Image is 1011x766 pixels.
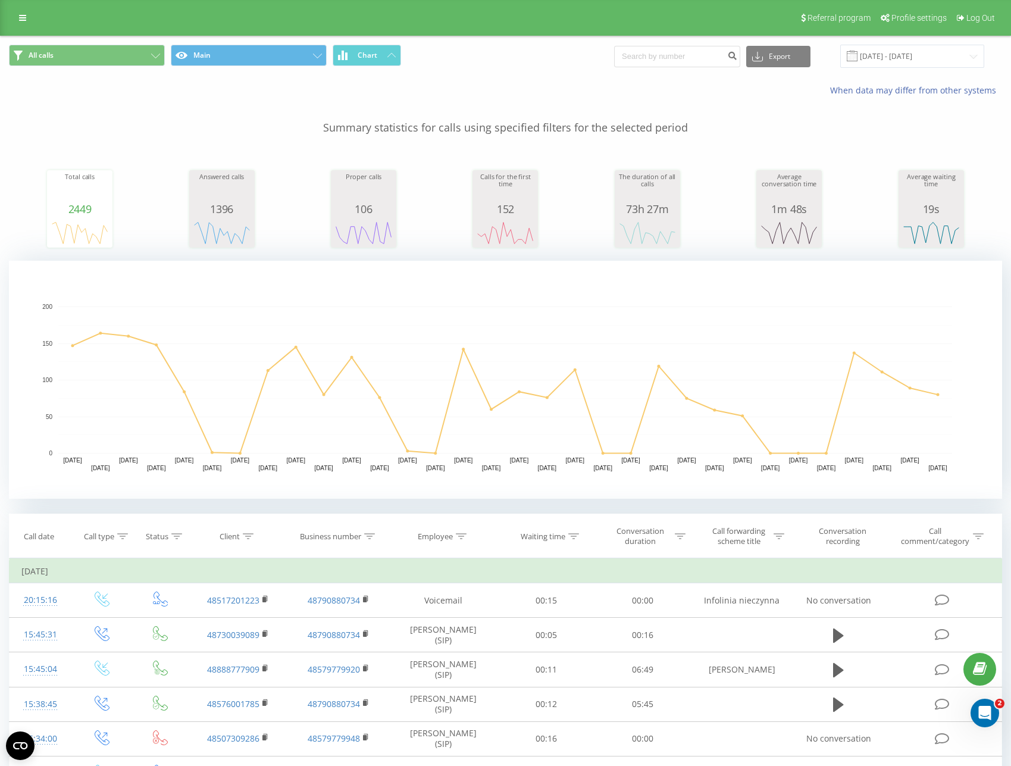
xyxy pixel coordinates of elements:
a: When data may differ from other systems [830,85,1002,96]
div: Answered calls [192,173,252,203]
td: 00:16 [594,618,691,652]
text: [DATE] [175,457,194,464]
div: 15:38:45 [21,693,60,716]
button: Chart [333,45,401,66]
td: [PERSON_NAME] (SIP) [389,687,497,721]
div: 1m 48s [759,203,819,215]
td: 00:16 [497,721,594,756]
div: Call date [24,531,54,542]
td: [DATE] [10,559,1002,583]
text: [DATE] [231,457,250,464]
td: 00:12 [497,687,594,721]
text: [DATE] [426,465,445,471]
div: Status [146,531,168,542]
text: 200 [42,304,52,310]
a: 48790880734 [308,595,360,606]
a: 48888777909 [207,664,259,675]
a: 48507309286 [207,733,259,744]
td: Infolinia nieczynna [691,583,792,618]
div: Call forwarding scheme title [707,526,771,546]
text: [DATE] [621,457,640,464]
text: [DATE] [789,457,808,464]
div: Total calls [50,173,109,203]
div: Proper calls [334,173,393,203]
svg: A chart. [618,215,677,251]
text: [DATE] [761,465,780,471]
span: No conversation [806,733,871,744]
text: [DATE] [398,457,417,464]
text: 50 [46,414,53,420]
span: Profile settings [891,13,947,23]
div: Employee [418,531,453,542]
text: [DATE] [649,465,668,471]
td: [PERSON_NAME] (SIP) [389,652,497,687]
a: 48790880734 [308,629,360,640]
input: Search by number [614,46,740,67]
a: 48579779948 [308,733,360,744]
div: Call comment/category [900,526,970,546]
div: 19s [902,203,961,215]
div: Conversation duration [608,526,672,546]
td: 00:15 [497,583,594,618]
text: [DATE] [733,457,752,464]
a: 48517201223 [207,595,259,606]
text: [DATE] [259,465,278,471]
text: [DATE] [845,457,864,464]
svg: A chart. [759,215,819,251]
div: 15:34:00 [21,727,60,751]
td: 00:05 [497,618,594,652]
text: [DATE] [510,457,529,464]
div: 152 [475,203,535,215]
div: Average waiting time [902,173,961,203]
text: [DATE] [119,457,138,464]
text: [DATE] [370,465,389,471]
svg: A chart. [9,261,1002,499]
text: [DATE] [286,457,305,464]
svg: A chart. [334,215,393,251]
text: [DATE] [63,457,82,464]
td: [PERSON_NAME] (SIP) [389,721,497,756]
span: 2 [995,699,1004,708]
text: [DATE] [342,457,361,464]
button: Main [171,45,327,66]
text: [DATE] [593,465,612,471]
text: [DATE] [817,465,836,471]
span: Referral program [807,13,871,23]
div: The duration of all calls [618,173,677,203]
p: Summary statistics for calls using specified filters for the selected period [9,96,1002,136]
text: [DATE] [538,465,557,471]
text: [DATE] [147,465,166,471]
td: [PERSON_NAME] [691,652,792,687]
button: Open CMP widget [6,731,35,760]
text: [DATE] [314,465,333,471]
div: 15:45:04 [21,658,60,681]
svg: A chart. [50,215,109,251]
text: [DATE] [203,465,222,471]
text: [DATE] [872,465,891,471]
text: [DATE] [705,465,724,471]
td: 06:49 [594,652,691,687]
div: 20:15:16 [21,589,60,612]
svg: A chart. [192,215,252,251]
div: Client [220,531,240,542]
td: 00:00 [594,721,691,756]
td: [PERSON_NAME] (SIP) [389,618,497,652]
div: 2449 [50,203,109,215]
text: [DATE] [566,457,585,464]
svg: A chart. [475,215,535,251]
div: 106 [334,203,393,215]
span: Log Out [966,13,995,23]
div: A chart. [902,215,961,251]
td: 05:45 [594,687,691,721]
div: Waiting time [521,531,565,542]
td: 00:00 [594,583,691,618]
text: 0 [49,450,52,457]
text: 100 [42,377,52,383]
a: 48579779920 [308,664,360,675]
a: 48730039089 [207,629,259,640]
div: Conversation recording [804,526,881,546]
